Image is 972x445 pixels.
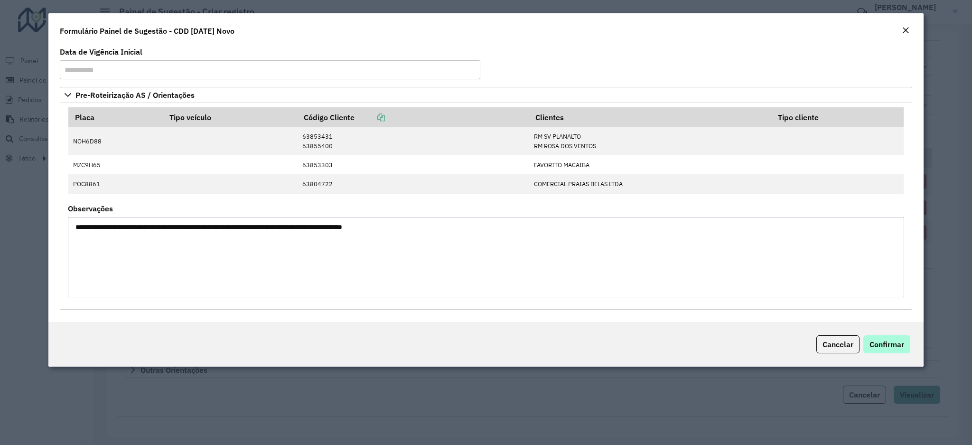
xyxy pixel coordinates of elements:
[298,174,529,193] td: 63804722
[60,87,912,103] a: Pre-Roteirização AS / Orientações
[68,174,163,193] td: POC8861
[822,340,853,349] span: Cancelar
[529,127,771,155] td: RM SV PLANALTO RM ROSA DOS VENTOS
[902,27,909,34] em: Fechar
[60,25,234,37] h4: Formulário Painel de Sugestão - CDD [DATE] Novo
[899,25,912,37] button: Close
[298,127,529,155] td: 63853431 63855400
[355,113,385,122] a: Copiar
[68,107,163,127] th: Placa
[869,340,904,349] span: Confirmar
[863,335,910,353] button: Confirmar
[68,127,163,155] td: NOH6D88
[68,155,163,174] td: MZC9H65
[529,174,771,193] td: COMERCIAL PRAIAS BELAS LTDA
[60,103,912,310] div: Pre-Roteirização AS / Orientações
[163,107,298,127] th: Tipo veículo
[68,203,113,214] label: Observações
[298,107,529,127] th: Código Cliente
[816,335,860,353] button: Cancelar
[298,155,529,174] td: 63853303
[771,107,904,127] th: Tipo cliente
[60,46,142,57] label: Data de Vigência Inicial
[529,155,771,174] td: FAVORITO MACAIBA
[529,107,771,127] th: Clientes
[75,91,195,99] span: Pre-Roteirização AS / Orientações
